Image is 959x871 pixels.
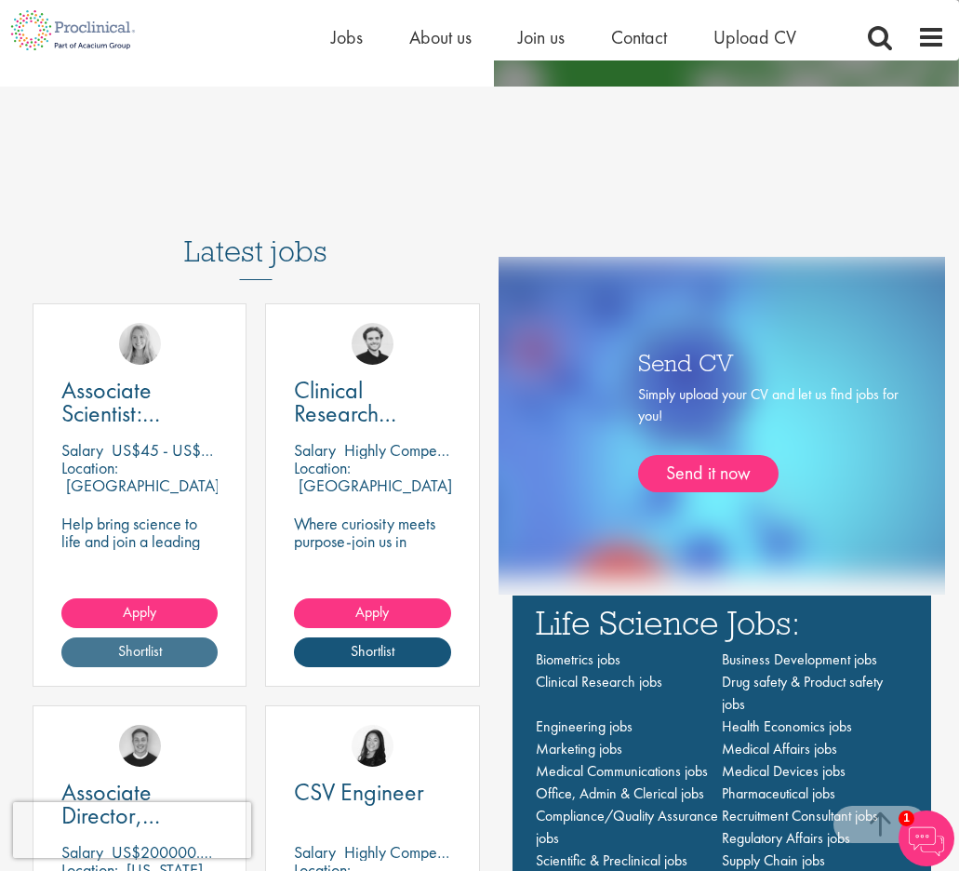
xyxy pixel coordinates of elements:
[518,25,565,49] a: Join us
[536,739,622,758] a: Marketing jobs
[331,25,363,49] a: Jobs
[355,602,389,622] span: Apply
[294,637,450,667] a: Shortlist
[344,841,468,863] p: Highly Competitive
[61,457,118,478] span: Location:
[409,25,472,49] a: About us
[184,189,327,280] h3: Latest jobs
[294,379,450,425] a: Clinical Research Coordinator
[638,384,899,492] div: Simply upload your CV and let us find jobs for you!
[722,851,825,870] a: Supply Chain jobs
[638,350,899,374] h3: Send CV
[61,379,218,425] a: Associate Scientist: Analytical Chemistry
[611,25,667,49] a: Contact
[722,828,850,848] a: Regulatory Affairs jobs
[352,323,393,365] img: Nico Kohlwes
[294,439,336,461] span: Salary
[713,25,796,49] a: Upload CV
[294,781,450,804] a: CSV Engineer
[344,439,468,461] p: Highly Competitive
[294,841,336,863] span: Salary
[123,602,156,622] span: Apply
[61,374,160,476] span: Associate Scientist: Analytical Chemistry
[112,439,275,461] p: US$45 - US$52 per hour
[722,761,846,781] a: Medical Devices jobs
[61,637,218,667] a: Shortlist
[61,598,218,628] a: Apply
[119,725,161,767] img: Bo Forsen
[61,781,218,827] a: Associate Director, Pharmacovigilance
[536,851,687,870] a: Scientific & Preclinical jobs
[536,761,708,781] a: Medical Communications jobs
[722,672,883,714] a: Drug safety & Product safety jobs
[294,374,410,452] span: Clinical Research Coordinator
[294,776,424,808] span: CSV Engineer
[722,806,878,825] a: Recruitment Consultant jobs
[722,650,877,669] a: Business Development jobs
[294,598,450,628] a: Apply
[119,323,161,365] img: Shannon Briggs
[294,475,457,514] p: [GEOGRAPHIC_DATA], [GEOGRAPHIC_DATA]
[13,802,251,858] iframe: reCAPTCHA
[61,439,103,461] span: Salary
[61,515,218,656] p: Help bring science to life and join a leading pharmaceutical company to play a key role in delive...
[536,784,704,803] a: Office, Admin & Clerical jobs
[536,650,620,669] a: Biometrics jobs
[61,475,224,514] p: [GEOGRAPHIC_DATA], [GEOGRAPHIC_DATA]
[536,672,662,691] a: Clinical Research jobs
[536,605,909,639] h3: Life Science Jobs:
[294,457,351,478] span: Location:
[352,725,393,767] img: Numhom Sudsok
[899,811,954,866] img: Chatbot
[638,455,779,492] a: Send it now
[536,717,633,736] a: Engineering jobs
[899,811,914,826] span: 1
[722,717,852,736] a: Health Economics jobs
[536,806,718,848] a: Compliance/Quality Assurance jobs
[722,784,835,803] a: Pharmaceutical jobs
[722,739,837,758] a: Medical Affairs jobs
[294,515,450,585] p: Where curiosity meets purpose-join us in shaping the future of science.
